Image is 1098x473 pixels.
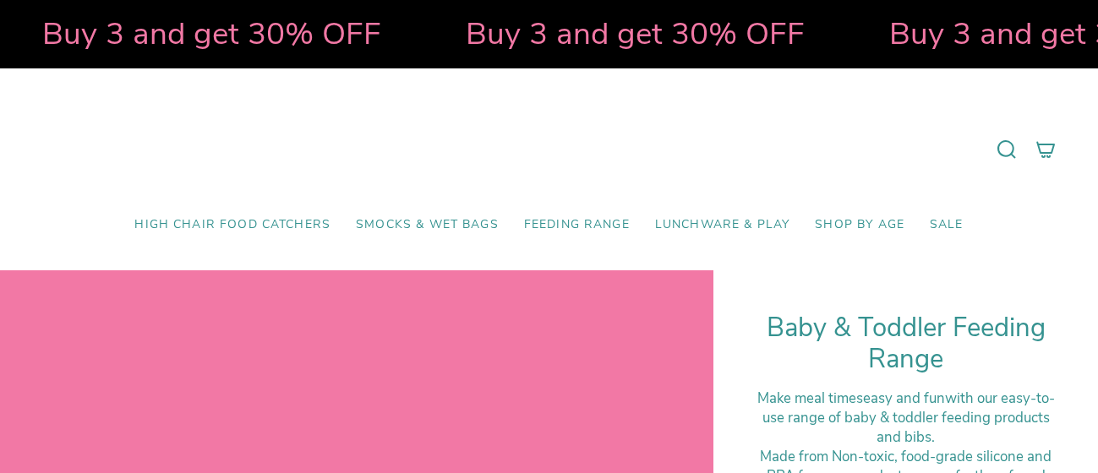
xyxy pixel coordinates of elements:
span: Feeding Range [524,218,630,232]
span: Smocks & Wet Bags [356,218,499,232]
a: Shop by Age [802,205,917,245]
h1: Baby & Toddler Feeding Range [756,313,1056,376]
span: SALE [930,218,964,232]
span: High Chair Food Catchers [134,218,330,232]
a: Feeding Range [511,205,642,245]
a: SALE [917,205,976,245]
span: Lunchware & Play [655,218,789,232]
strong: Buy 3 and get 30% OFF [463,13,802,55]
a: Smocks & Wet Bags [343,205,511,245]
a: Lunchware & Play [642,205,802,245]
a: High Chair Food Catchers [122,205,343,245]
div: Make meal times with our easy-to-use range of baby & toddler feeding products and bibs. [756,389,1056,447]
a: Mumma’s Little Helpers [403,94,695,205]
strong: Buy 3 and get 30% OFF [40,13,379,55]
span: Shop by Age [815,218,904,232]
strong: easy and fun [863,389,945,408]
